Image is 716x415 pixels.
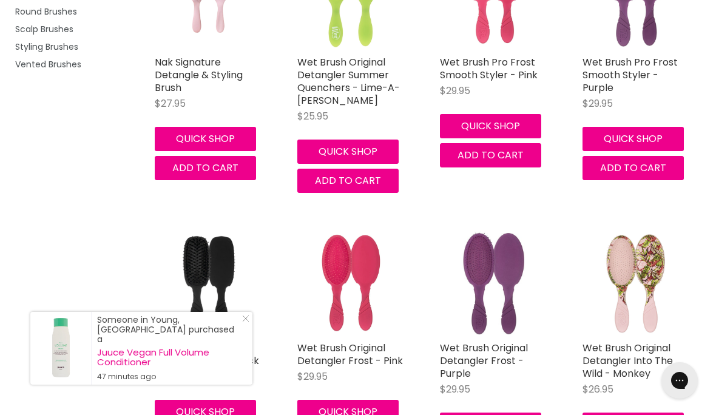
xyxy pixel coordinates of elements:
span: Add to cart [600,161,666,175]
span: Add to cart [315,174,381,187]
span: $25.95 [297,109,328,123]
button: Add to cart [583,156,684,180]
a: Styling Brushes [15,40,127,53]
a: Close Notification [237,315,249,327]
button: Quick shop [440,114,541,138]
span: $26.95 [583,382,613,396]
button: Add to cart [155,156,256,180]
a: Round Brushes [15,5,127,18]
button: Quick shop [297,140,399,164]
span: $29.95 [440,84,470,98]
a: Wet Brush Original Detangler Into The Wild - Monkey [583,341,673,380]
a: Wet Brush Original Detangler Frost - Pink [297,341,403,368]
a: Nak Signature Detangle & Styling Brush [155,55,243,95]
a: Wet Brush Original Detangler Summer Quenchers - Lime-A-[PERSON_NAME] [297,55,400,107]
iframe: Gorgias live chat messenger [655,358,704,403]
svg: Close Icon [242,315,249,322]
a: Wet Brush Pro Frost Smooth Styler - Pink [440,55,538,82]
a: Juuce Vegan Full Volume Conditioner [97,348,240,367]
a: Visit product page [30,312,91,385]
img: Wet Brush Original Detangler Frost - Purple [440,229,546,336]
span: Styling Brushes [15,41,78,53]
button: Quick shop [583,127,684,151]
div: Someone in Young, [GEOGRAPHIC_DATA] purchased a [97,315,240,382]
img: Wet Brush Pro Frost Smooth Styler - Black [155,229,261,336]
img: Wet Brush Original Detangler Into The Wild - Monkey [583,229,689,336]
a: Scalp Brushes [15,22,127,36]
span: $29.95 [297,369,328,383]
button: Add to cart [440,143,541,167]
span: Scalp Brushes [15,23,73,35]
small: 47 minutes ago [97,372,240,382]
a: Vented Brushes [15,58,127,71]
span: Add to cart [458,148,524,162]
span: Add to cart [172,161,238,175]
a: Wet Brush Original Detangler Frost - Purple [440,341,528,380]
button: Add to cart [297,169,399,193]
span: $29.95 [440,382,470,396]
span: Vented Brushes [15,58,81,70]
button: Quick shop [155,127,256,151]
span: $27.95 [155,96,186,110]
span: $29.95 [583,96,613,110]
span: Round Brushes [15,5,77,18]
img: Wet Brush Original Detangler Frost - Pink [297,229,404,336]
a: Wet Brush Pro Frost Smooth Styler - Purple [583,55,678,95]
